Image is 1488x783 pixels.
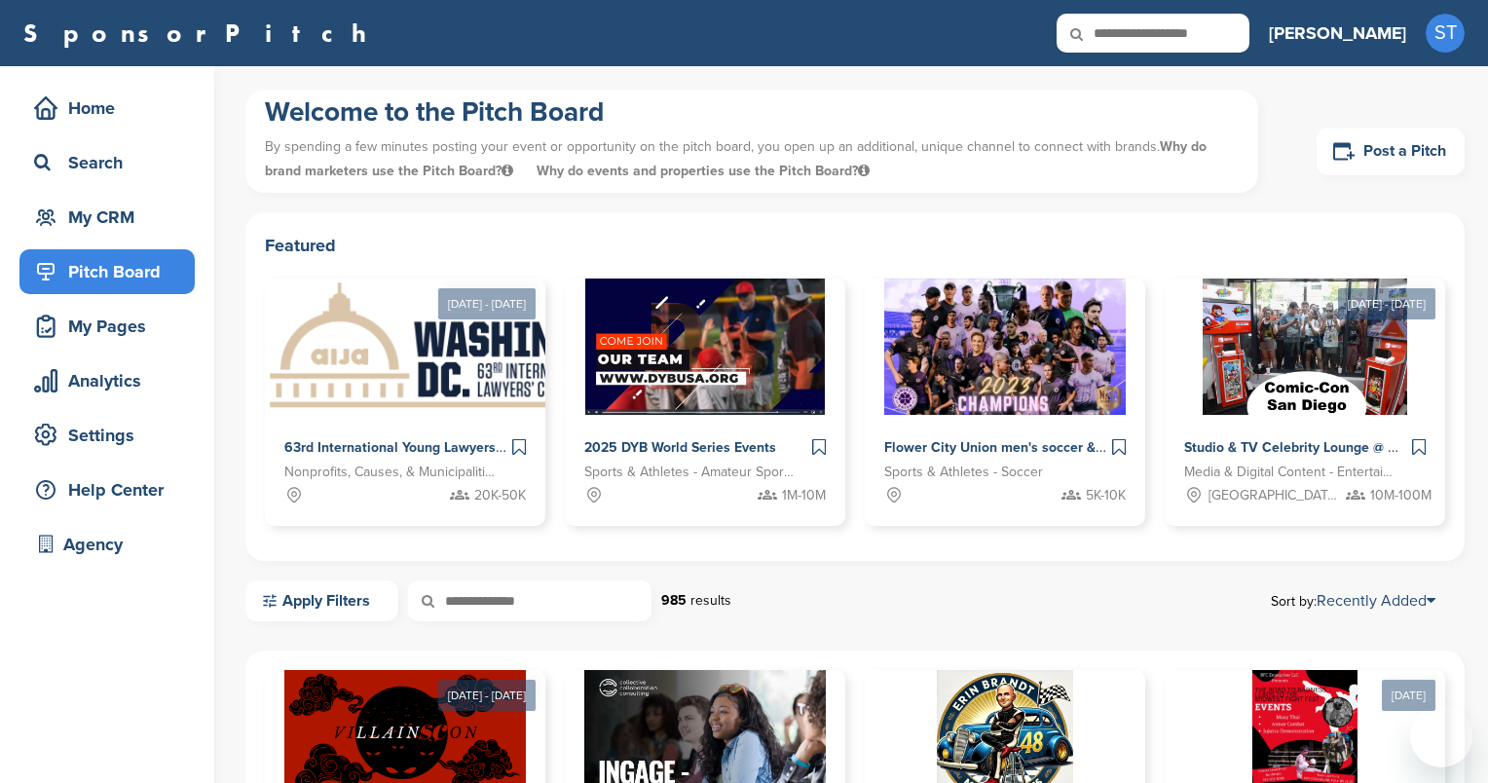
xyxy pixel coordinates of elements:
span: Sort by: [1271,593,1435,609]
img: Sponsorpitch & [1203,279,1407,415]
div: [DATE] - [DATE] [438,680,536,711]
a: [DATE] - [DATE] Sponsorpitch & 63rd International Young Lawyers' Congress Nonprofits, Causes, & M... [265,247,545,526]
div: My CRM [29,200,195,235]
div: [DATE] - [DATE] [438,288,536,319]
a: Help Center [19,467,195,512]
div: Analytics [29,363,195,398]
a: Settings [19,413,195,458]
strong: 985 [661,592,687,609]
img: Sponsorpitch & [265,279,651,415]
p: By spending a few minutes posting your event or opportunity on the pitch board, you open up an ad... [265,130,1239,188]
div: Settings [29,418,195,453]
a: [PERSON_NAME] [1269,12,1406,55]
span: 10M-100M [1370,485,1432,506]
iframe: Button to launch messaging window [1410,705,1472,767]
h2: Featured [265,232,1445,259]
div: Home [29,91,195,126]
span: Nonprofits, Causes, & Municipalities - Professional Development [284,462,497,483]
div: Help Center [29,472,195,507]
a: [DATE] - [DATE] Sponsorpitch & Studio & TV Celebrity Lounge @ Comic-Con [GEOGRAPHIC_DATA]. Over 3... [1165,247,1445,526]
span: 1M-10M [782,485,826,506]
a: Pitch Board [19,249,195,294]
h1: Welcome to the Pitch Board [265,94,1239,130]
span: Media & Digital Content - Entertainment [1184,462,1396,483]
div: Search [29,145,195,180]
span: Why do events and properties use the Pitch Board? [537,163,870,179]
a: Sponsorpitch & Flower City Union men's soccer & Flower City 1872 women's soccer Sports & Athletes... [865,279,1145,526]
h3: [PERSON_NAME] [1269,19,1406,47]
a: My CRM [19,195,195,240]
span: Sports & Athletes - Soccer [884,462,1043,483]
span: 63rd International Young Lawyers' Congress [284,439,562,456]
div: Agency [29,527,195,562]
img: Sponsorpitch & [585,279,826,415]
span: ST [1426,14,1465,53]
span: 5K-10K [1086,485,1126,506]
a: Recently Added [1317,591,1435,611]
a: Home [19,86,195,130]
img: Sponsorpitch & [884,279,1127,415]
span: 20K-50K [474,485,526,506]
a: Analytics [19,358,195,403]
div: [DATE] [1382,680,1435,711]
a: My Pages [19,304,195,349]
a: Apply Filters [245,580,398,621]
span: Sports & Athletes - Amateur Sports Leagues [584,462,797,483]
div: [DATE] - [DATE] [1338,288,1435,319]
div: Pitch Board [29,254,195,289]
a: Sponsorpitch & 2025 DYB World Series Events Sports & Athletes - Amateur Sports Leagues 1M-10M [565,279,845,526]
span: [GEOGRAPHIC_DATA], [GEOGRAPHIC_DATA] [1209,485,1341,506]
div: My Pages [29,309,195,344]
span: results [690,592,731,609]
a: Search [19,140,195,185]
a: SponsorPitch [23,20,379,46]
a: Agency [19,522,195,567]
a: Post a Pitch [1317,128,1465,175]
span: 2025 DYB World Series Events [584,439,776,456]
span: Flower City Union men's soccer & Flower City 1872 women's soccer [884,439,1309,456]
